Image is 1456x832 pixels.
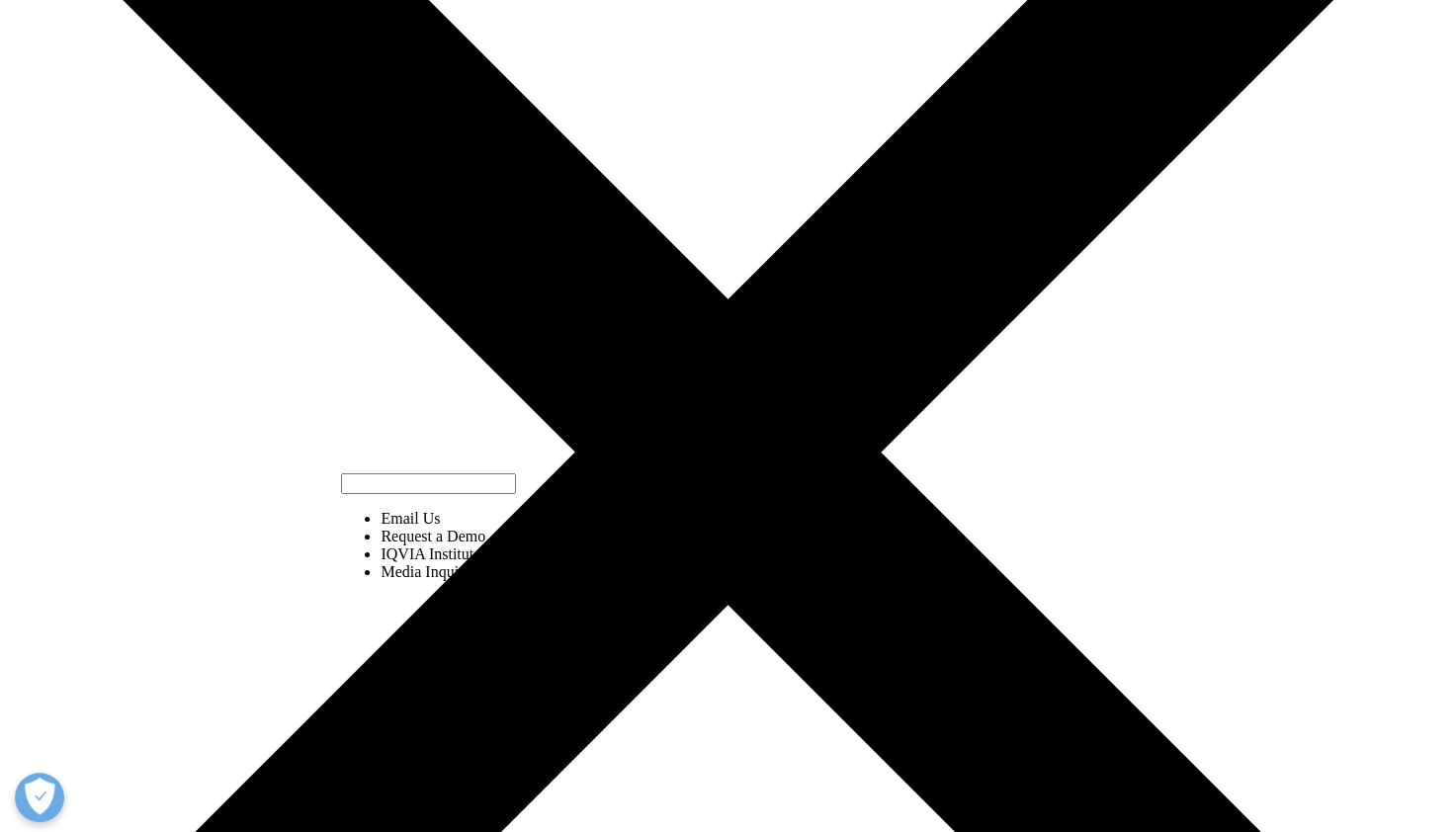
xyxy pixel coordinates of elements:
li: Request a Demo [381,528,541,545]
li: Email Us [381,510,541,528]
li: IQVIA Institute Inquiries [381,545,541,563]
button: 개방형 기본 설정 [15,773,64,822]
li: Media Inquiries [381,563,541,581]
